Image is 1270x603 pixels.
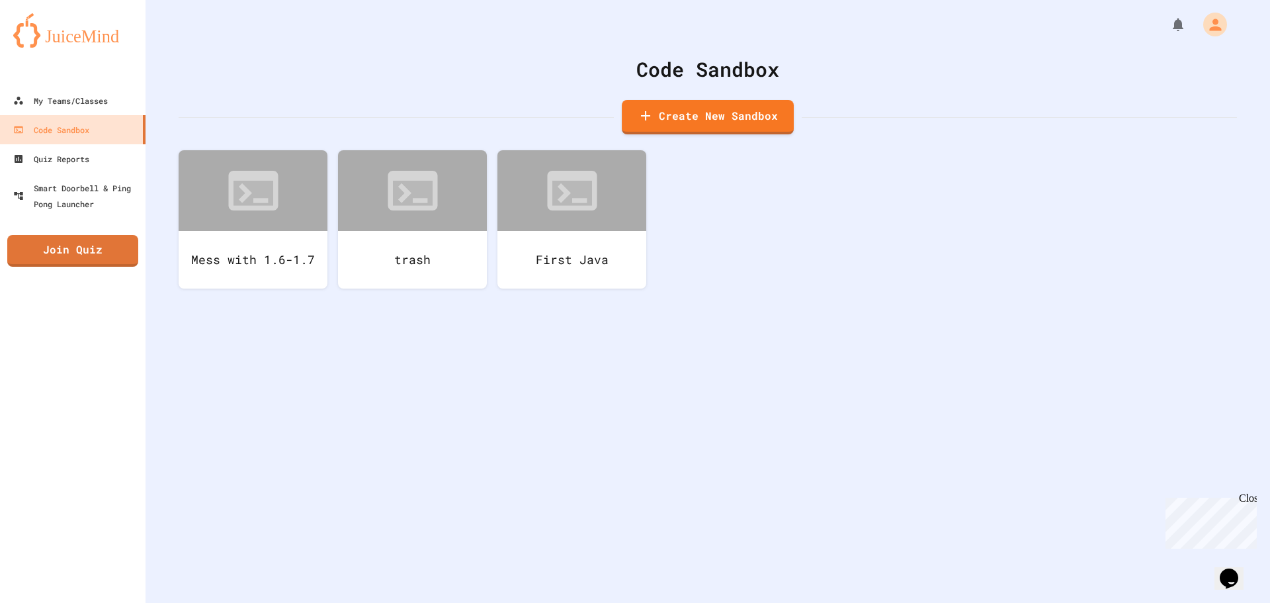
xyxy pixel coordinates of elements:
div: Smart Doorbell & Ping Pong Launcher [13,180,140,212]
div: My Teams/Classes [13,93,108,109]
div: Mess with 1.6-1.7 [179,231,327,289]
iframe: chat widget [1160,492,1257,549]
div: My Notifications [1146,13,1189,36]
a: Join Quiz [7,235,138,267]
a: Mess with 1.6-1.7 [179,150,327,289]
div: Chat with us now!Close [5,5,91,84]
a: trash [338,150,487,289]
div: Code Sandbox [179,54,1237,84]
div: Code Sandbox [13,122,89,138]
div: My Account [1189,9,1230,40]
div: First Java [497,231,646,289]
iframe: chat widget [1214,550,1257,590]
div: Quiz Reports [13,151,89,167]
a: First Java [497,150,646,289]
img: logo-orange.svg [13,13,132,48]
div: trash [338,231,487,289]
a: Create New Sandbox [622,100,794,134]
